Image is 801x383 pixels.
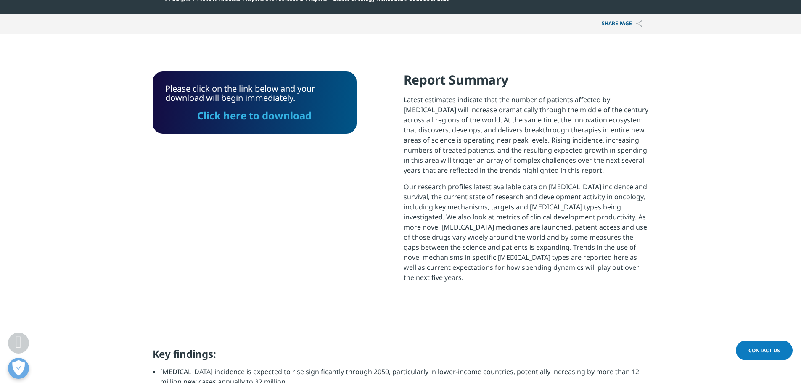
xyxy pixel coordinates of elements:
[153,348,649,367] h5: Key findings:
[165,84,344,121] div: Please click on the link below and your download will begin immediately.
[197,108,312,122] a: Click here to download
[404,95,649,182] p: Latest estimates indicate that the number of patients affected by [MEDICAL_DATA] will increase dr...
[595,14,649,34] p: Share PAGE
[736,341,793,360] a: Contact Us
[595,14,649,34] button: Share PAGEShare PAGE
[8,358,29,379] button: Open Preferences
[404,182,649,289] p: Our research profiles latest available data on [MEDICAL_DATA] incidence and survival, the current...
[636,20,642,27] img: Share PAGE
[748,347,780,354] span: Contact Us
[404,71,649,95] h4: Report Summary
